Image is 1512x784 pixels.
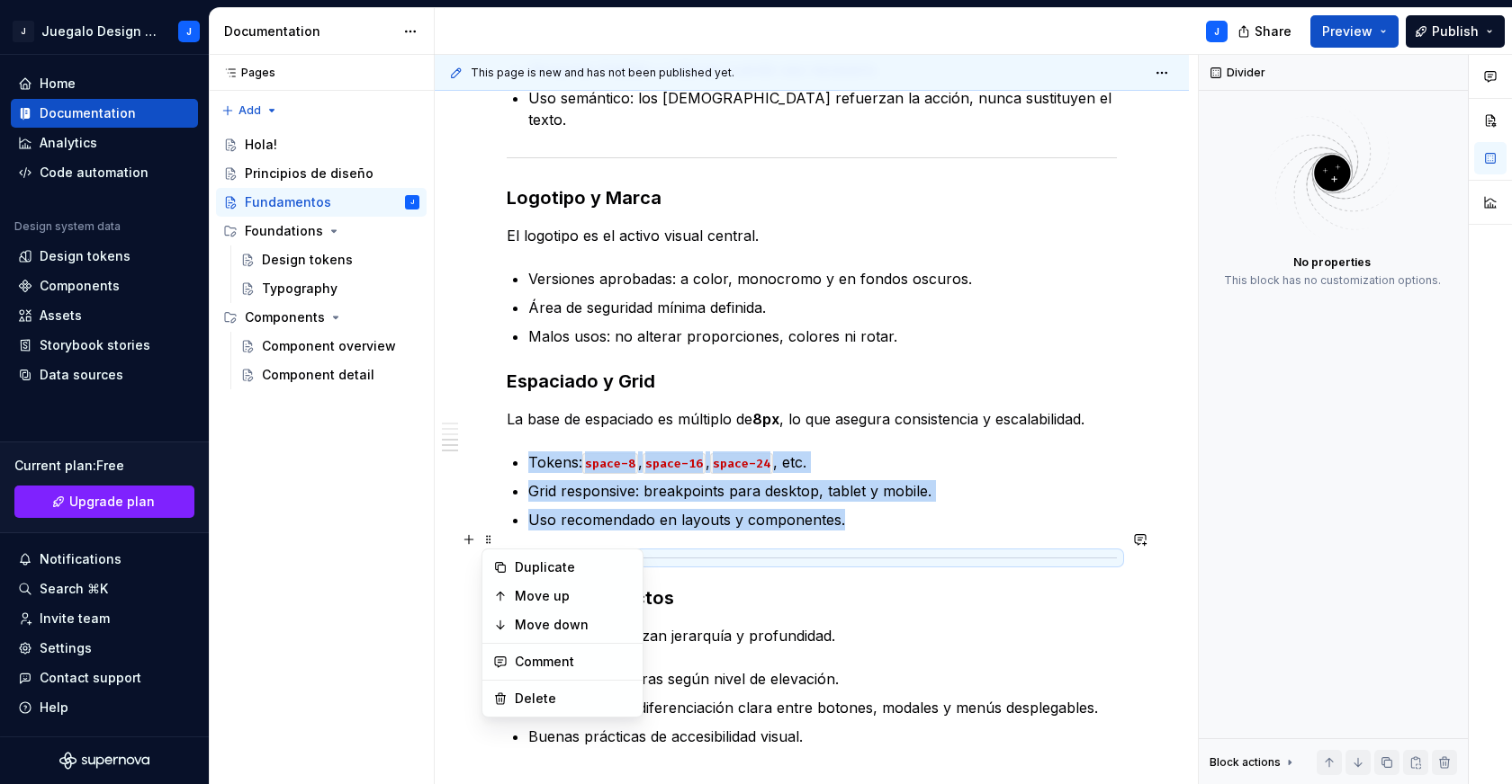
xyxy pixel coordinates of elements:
div: Fundamentos [245,193,331,211]
p: Las sombras refuerzan jerarquía y profundidad. [507,625,1117,646]
div: Components [245,308,325,326]
h3: Espaciado y Grid [507,369,1117,394]
div: Block actions [1210,750,1297,775]
div: Design system data [14,219,121,234]
a: Assets [11,301,198,330]
p: Tokens: , , , etc. [528,451,1117,473]
a: Code automation [11,158,198,187]
div: Move down [515,616,632,634]
code: space-24 [710,453,773,474]
strong: 8px [752,410,779,428]
button: Help [11,693,198,722]
div: Analytics [40,134,97,152]
div: Foundations [216,217,427,245]
span: This page is new and has not been published yet. [471,66,734,80]
div: Comment [515,653,632,671]
span: Add [238,103,261,118]
code: space-8 [582,453,638,474]
a: Documentation [11,99,198,128]
button: Contact support [11,664,198,692]
div: J [410,193,414,211]
button: Notifications [11,545,198,574]
a: Data sources [11,361,198,389]
div: Design tokens [262,251,353,269]
p: Uso semántico: los [DEMOGRAPHIC_DATA] refuerzan la acción, nunca sustituyen el texto. [528,87,1117,130]
div: Documentation [40,104,136,122]
div: Data sources [40,366,123,384]
a: Upgrade plan [14,486,194,518]
a: Design tokens [11,242,198,271]
div: J [13,21,34,42]
a: Home [11,69,198,98]
div: Page tree [216,130,427,389]
div: J [186,24,192,39]
p: Uso semántico: diferenciación clara entre botones, modales y menús desplegables. [528,697,1117,718]
button: Share [1228,15,1303,48]
a: Analytics [11,129,198,157]
span: Share [1255,22,1291,40]
div: Components [216,303,427,332]
button: Preview [1310,15,1399,48]
div: Storybook stories [40,336,150,354]
h3: Sombras y efectos [507,585,1117,610]
div: Delete [515,690,632,708]
div: Duplicate [515,558,632,576]
div: Notifications [40,550,121,568]
a: Settings [11,634,198,663]
div: Documentation [224,22,394,40]
div: Settings [40,639,92,657]
div: Component overview [262,337,396,355]
div: Assets [40,307,82,325]
p: El logotipo es el activo visual central. [507,225,1117,246]
div: Help [40,699,68,717]
a: Component overview [233,332,427,361]
div: Component detail [262,366,374,384]
p: Grid responsive: breakpoints para desktop, tablet y mobile. [528,480,1117,502]
a: FundamentosJ [216,188,427,217]
div: This block has no customization options. [1224,273,1441,288]
button: Publish [1406,15,1505,48]
a: Invite team [11,604,198,633]
div: Design tokens [40,247,130,265]
div: Foundations [245,222,323,240]
a: Principios de diseño [216,159,427,188]
div: Typography [262,280,337,298]
a: Hola! [216,130,427,159]
span: Preview [1322,22,1372,40]
div: Contact support [40,669,141,687]
p: Versiones aprobadas: a color, monocromo y en fondos oscuros. [528,268,1117,290]
h3: Logotipo y Marca [507,185,1117,210]
div: Home [40,75,76,93]
div: Hola! [245,136,277,154]
button: Add [216,98,283,123]
div: J [1214,24,1219,39]
div: Block actions [1210,755,1281,770]
div: No properties [1293,255,1371,270]
a: Typography [233,274,427,303]
div: Principios de diseño [245,165,373,183]
code: space-16 [643,453,706,474]
a: Storybook stories [11,331,198,360]
div: Search ⌘K [40,580,108,598]
a: Components [11,272,198,300]
div: Pages [216,66,275,80]
span: Upgrade plan [69,493,155,511]
a: Design tokens [233,245,427,274]
p: Buenas prácticas de accesibilidad visual. [528,726,1117,747]
div: Current plan : Free [14,457,194,475]
div: Move up [515,587,632,605]
span: Publish [1432,22,1479,40]
div: Juegalo Design System [41,22,157,40]
p: Tokens de sombras según nivel de elevación. [528,668,1117,690]
svg: Supernova Logo [59,752,149,770]
a: Component detail [233,361,427,389]
button: JJuegalo Design SystemJ [4,12,205,50]
p: Malos usos: no alterar proporciones, colores ni rotar. [528,325,1117,347]
div: Invite team [40,610,110,628]
p: La base de espaciado es múltiplo de , lo que asegura consistencia y escalabilidad. [507,408,1117,430]
div: Components [40,277,120,295]
p: Área de seguridad mínima definida. [528,297,1117,318]
button: Search ⌘K [11,575,198,603]
div: Code automation [40,164,148,182]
